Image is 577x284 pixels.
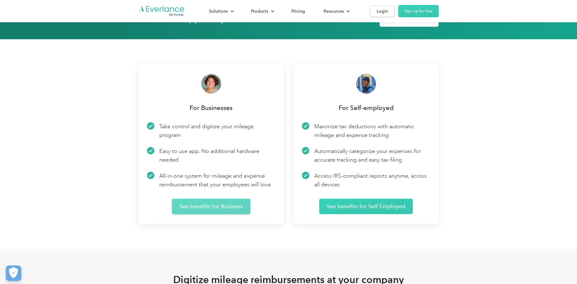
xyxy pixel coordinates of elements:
p: Take control and digitize your mileage program [159,122,275,139]
p: For Businesses [147,104,275,112]
p: Easy to use app. No additional hardware needed [159,147,275,164]
div: Products [245,6,279,17]
div: Resources [317,6,355,17]
p: All-in-one system for mileage and expense reimbursement that your employees will love [159,172,275,189]
p: For Self-employed [302,104,430,112]
div: Resources [324,7,344,15]
img: delivery driver smiling [356,74,376,94]
a: Go to homepage [139,5,185,17]
div: Products [251,7,268,15]
p: Access IRS-compliant reports anytime, across all devices [314,172,430,189]
button: Cookies Settings [6,265,21,281]
p: Maximize tax deductions with automatic mileage and expense tracking [314,122,430,139]
p: Automatically categorize your expenses for accurate tracking and easy tax filing [314,147,430,164]
div: Solutions [209,7,228,15]
a: See benefits for Business [172,199,250,214]
div: Solutions [203,6,239,17]
div: Pricing [291,7,305,15]
a: Login [370,6,395,17]
div: Login [377,7,388,15]
a: Pricing [285,6,311,17]
a: See benefits for Self Employed [319,199,413,214]
img: Woman smiling at camera [201,74,221,94]
a: Sign up for free [398,5,439,17]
